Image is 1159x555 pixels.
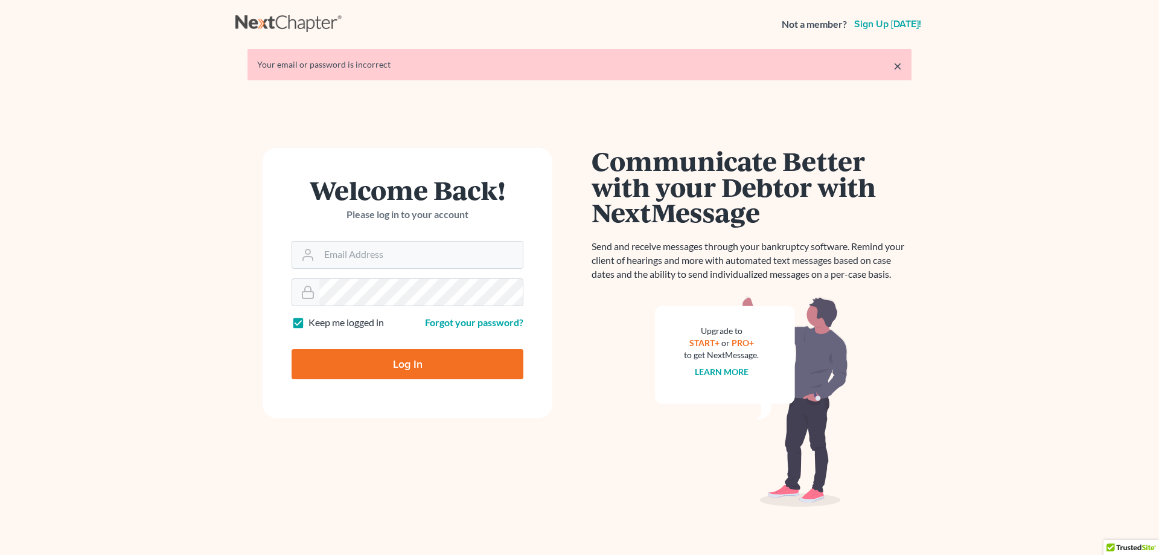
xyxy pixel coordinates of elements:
a: PRO+ [732,338,754,348]
img: nextmessage_bg-59042aed3d76b12b5cd301f8e5b87938c9018125f34e5fa2b7a6b67550977c72.svg [655,296,848,507]
a: Sign up [DATE]! [852,19,924,29]
h1: Communicate Better with your Debtor with NextMessage [592,148,912,225]
p: Please log in to your account [292,208,523,222]
div: Upgrade to [684,325,759,337]
a: START+ [689,338,720,348]
div: Your email or password is incorrect [257,59,902,71]
input: Email Address [319,242,523,268]
a: Learn more [695,367,749,377]
p: Send and receive messages through your bankruptcy software. Remind your client of hearings and mo... [592,240,912,281]
div: to get NextMessage. [684,349,759,361]
strong: Not a member? [782,18,847,31]
h1: Welcome Back! [292,177,523,203]
span: or [721,338,730,348]
input: Log In [292,349,523,379]
a: × [893,59,902,73]
label: Keep me logged in [308,316,384,330]
a: Forgot your password? [425,316,523,328]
